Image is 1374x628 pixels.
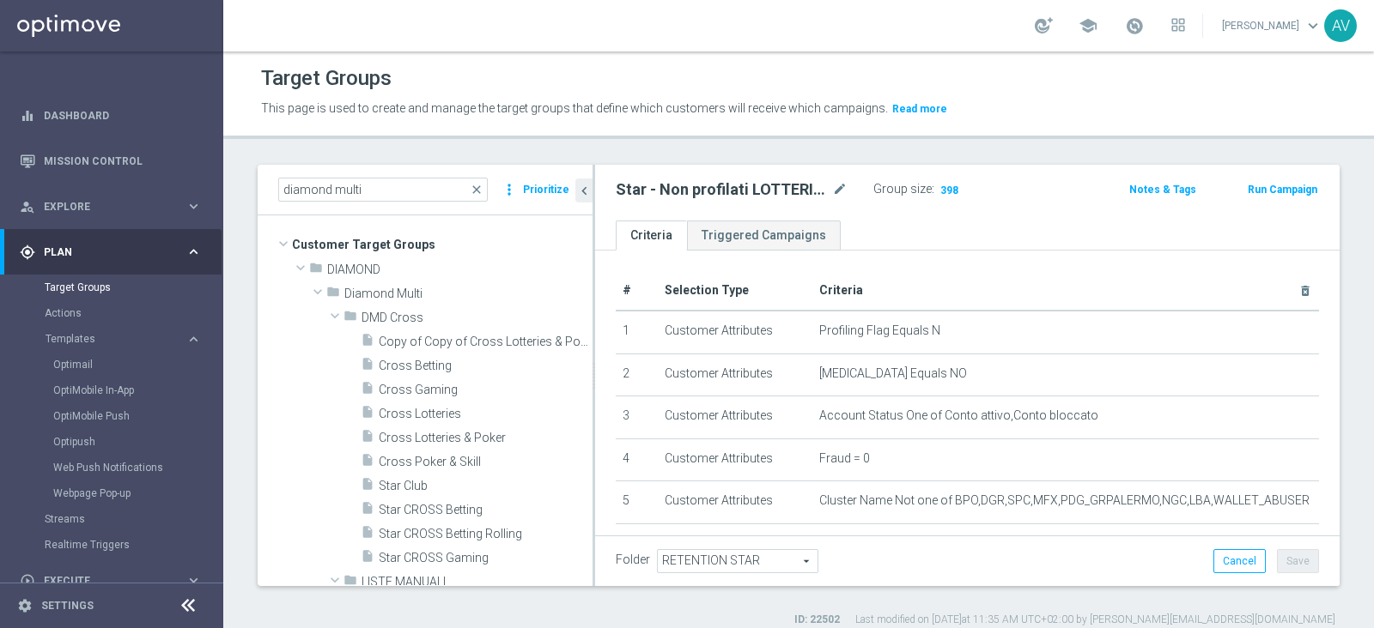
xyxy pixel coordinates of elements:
span: keyboard_arrow_down [1304,16,1322,35]
span: Copy of Copy of Cross Lotteries &amp; Poker [379,335,593,349]
i: play_circle_outline [20,573,35,589]
span: close [470,183,483,196]
div: Explore [20,199,185,214]
i: folder [343,573,357,593]
a: Realtime Triggers [45,538,179,552]
i: keyboard_arrow_right [185,244,202,260]
i: insert_drive_file [361,477,374,497]
div: Templates [45,326,222,506]
div: Mission Control [19,154,203,168]
div: Target Groups [45,275,222,300]
i: folder [326,285,340,305]
i: equalizer [20,108,35,124]
i: insert_drive_file [361,525,374,545]
div: OptiMobile In-App [53,377,222,403]
i: insert_drive_file [361,381,374,401]
div: Webpage Pop-up [53,480,222,506]
i: keyboard_arrow_right [185,198,202,214]
span: Star CROSS Betting Rolling [379,527,593,541]
a: Streams [45,512,179,526]
h2: Star - Non profilati LOTTERIE PROMO MS1 1M (3m) [616,179,829,200]
button: Read more [891,100,949,118]
button: play_circle_outline Execute keyboard_arrow_right [19,574,203,588]
i: folder [343,309,357,329]
button: Templates keyboard_arrow_right [45,332,203,346]
td: 5 [616,481,658,524]
td: Customer Attributes [658,438,812,481]
i: insert_drive_file [361,501,374,521]
i: settings [17,598,33,613]
span: Star Club [379,479,593,493]
a: OptiMobile In-App [53,383,179,397]
span: Cluster Name Not one of BPO,DGR,SPC,MFX,PDG_GRPALERMO,NGC,LBA,WALLET_ABUSER [819,493,1310,508]
a: Criteria [616,220,687,251]
span: Criteria [819,283,863,297]
div: OptiMobile Push [53,403,222,429]
a: Webpage Pop-up [53,486,179,500]
button: gps_fixed Plan keyboard_arrow_right [19,245,203,259]
span: Star CROSS Betting [379,503,593,517]
i: keyboard_arrow_right [185,331,202,347]
a: Settings [41,601,94,611]
a: [PERSON_NAME]keyboard_arrow_down [1220,13,1324,39]
td: 4 [616,438,658,481]
a: Mission Control [44,138,202,184]
i: gps_fixed [20,245,35,260]
i: insert_drive_file [361,549,374,569]
div: Optimail [53,352,222,377]
td: Customer Attributes [658,396,812,439]
span: Templates [46,334,168,344]
div: Plan [20,245,185,260]
i: insert_drive_file [361,357,374,377]
span: Account Status One of Conto attivo,Conto bloccato [819,408,1098,423]
button: equalizer Dashboard [19,109,203,123]
span: DMD Cross [362,311,593,325]
span: 398 [939,184,960,200]
div: Templates [46,334,185,344]
div: Actions [45,300,222,326]
span: Customer Target Groups [292,232,593,257]
div: Web Push Notifications [53,455,222,480]
span: Cross Gaming [379,383,593,397]
i: more_vert [501,178,518,202]
td: Customer Attributes [658,481,812,524]
label: Group size [873,182,932,196]
a: OptiMobile Push [53,409,179,423]
a: Actions [45,306,179,320]
div: Realtime Triggers [45,532,222,558]
h1: Target Groups [261,66,392,91]
i: insert_drive_file [361,405,374,425]
label: : [932,182,934,196]
div: Optipush [53,429,222,455]
label: Last modified on [DATE] at 11:35 AM UTC+02:00 by [PERSON_NAME][EMAIL_ADDRESS][DOMAIN_NAME] [855,613,1335,627]
span: Profiling Flag Equals N [819,323,940,338]
span: Cross Lotteries [379,407,593,421]
span: Plan [44,247,185,257]
span: Star CROSS Gaming [379,551,593,565]
div: Streams [45,506,222,532]
button: person_search Explore keyboard_arrow_right [19,200,203,214]
button: chevron_left [575,178,593,202]
td: Customer Attributes [658,311,812,353]
i: chevron_left [576,183,593,199]
i: mode_edit [832,179,848,200]
a: Web Push Notifications [53,461,179,474]
th: # [616,271,658,311]
button: Cancel [1213,549,1266,573]
a: Target Groups [45,281,179,294]
div: Dashboard [20,93,202,138]
div: Execute [20,573,185,589]
span: This page is used to create and manage the target groups that define which customers will receive... [261,101,888,115]
input: Quick find group or folder [278,178,488,202]
td: 6 [616,523,658,566]
td: Customer Attributes [658,523,812,566]
span: Execute [44,576,185,586]
button: Run Campaign [1246,180,1319,199]
span: Explore [44,202,185,212]
i: insert_drive_file [361,333,374,353]
td: 3 [616,396,658,439]
div: AV [1324,9,1357,42]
